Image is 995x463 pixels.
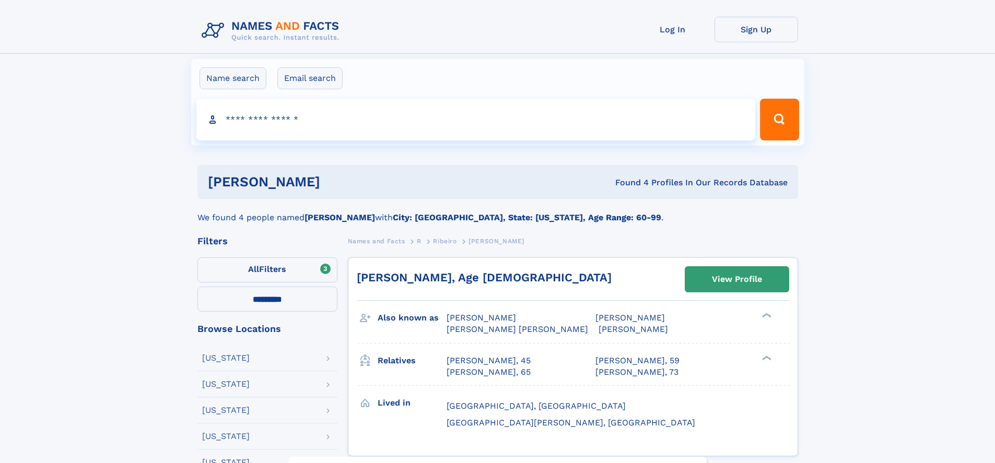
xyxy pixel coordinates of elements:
[599,324,668,334] span: [PERSON_NAME]
[447,401,626,411] span: [GEOGRAPHIC_DATA], [GEOGRAPHIC_DATA]
[202,354,250,362] div: [US_STATE]
[417,234,422,247] a: R
[305,212,375,222] b: [PERSON_NAME]
[712,267,762,291] div: View Profile
[759,354,772,361] div: ❯
[348,234,405,247] a: Names and Facts
[200,67,266,89] label: Name search
[595,313,665,323] span: [PERSON_NAME]
[202,432,250,441] div: [US_STATE]
[378,394,447,412] h3: Lived in
[202,406,250,414] div: [US_STATE]
[197,236,337,246] div: Filters
[759,312,772,319] div: ❯
[467,177,788,188] div: Found 4 Profiles In Our Records Database
[202,380,250,388] div: [US_STATE]
[433,234,456,247] a: Ribeiro
[631,17,715,42] a: Log In
[447,313,516,323] span: [PERSON_NAME]
[197,324,337,334] div: Browse Locations
[417,238,422,245] span: R
[208,175,468,188] h1: [PERSON_NAME]
[447,418,695,428] span: [GEOGRAPHIC_DATA][PERSON_NAME], [GEOGRAPHIC_DATA]
[595,366,678,378] a: [PERSON_NAME], 73
[393,212,661,222] b: City: [GEOGRAPHIC_DATA], State: [US_STATE], Age Range: 60-99
[715,17,798,42] a: Sign Up
[447,355,531,366] a: [PERSON_NAME], 45
[469,238,524,245] span: [PERSON_NAME]
[378,352,447,370] h3: Relatives
[357,271,612,284] a: [PERSON_NAME], Age [DEMOGRAPHIC_DATA]
[197,257,337,282] label: Filters
[248,264,259,274] span: All
[447,324,588,334] span: [PERSON_NAME] [PERSON_NAME]
[197,17,348,45] img: Logo Names and Facts
[378,309,447,327] h3: Also known as
[760,99,799,140] button: Search Button
[595,355,680,366] a: [PERSON_NAME], 59
[433,238,456,245] span: Ribeiro
[277,67,343,89] label: Email search
[196,99,756,140] input: search input
[447,366,531,378] a: [PERSON_NAME], 65
[197,199,798,224] div: We found 4 people named with .
[685,267,789,292] a: View Profile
